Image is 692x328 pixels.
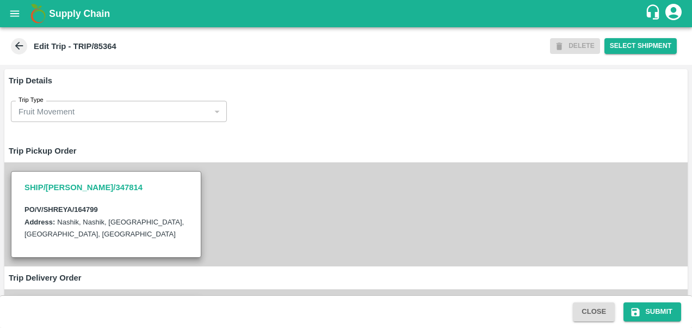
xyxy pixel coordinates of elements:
div: account of current user [664,2,683,25]
strong: Trip Pickup Order [9,147,77,155]
button: Submit [623,302,681,321]
b: Supply Chain [49,8,110,19]
button: Close [573,302,615,321]
strong: Trip Delivery Order [9,274,82,282]
div: customer-support [645,4,664,23]
label: Address: [24,218,55,226]
label: Trip Type [18,96,44,105]
button: open drawer [2,1,27,26]
h3: SHIP/[PERSON_NAME]/347814 [24,180,188,195]
button: Select Shipment [604,38,677,54]
b: PO/V/SHREYA/164799 [24,205,98,214]
b: Edit Trip - TRIP/85364 [34,42,116,51]
strong: Trip Details [9,76,52,85]
img: logo [27,3,49,25]
p: Fruit Movement [18,106,75,118]
label: Nashik, Nashik, [GEOGRAPHIC_DATA], [GEOGRAPHIC_DATA], [GEOGRAPHIC_DATA] [24,218,184,238]
a: Supply Chain [49,6,645,21]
